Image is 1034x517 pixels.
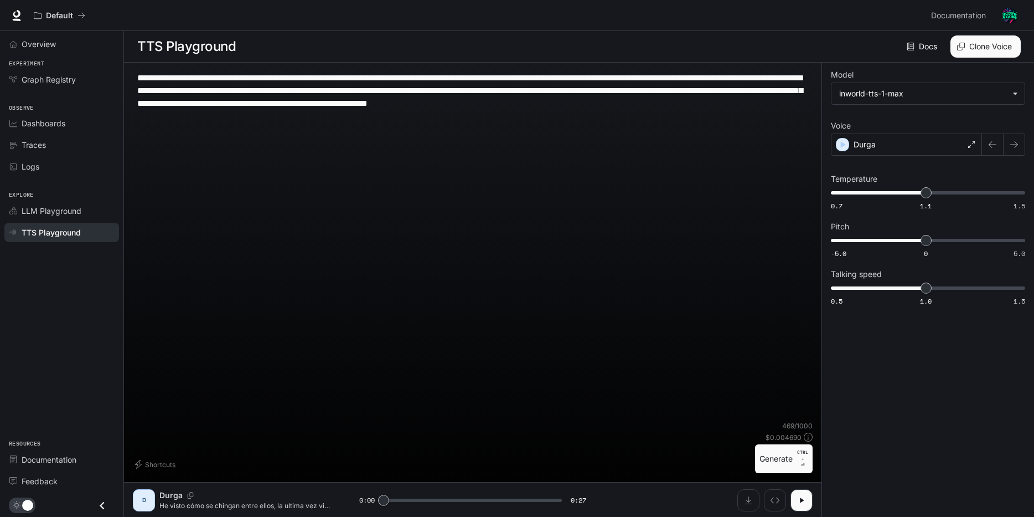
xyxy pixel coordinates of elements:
span: 1.0 [920,296,932,306]
a: LLM Playground [4,201,119,221]
a: Dashboards [4,114,119,133]
span: 5.0 [1014,249,1025,258]
div: inworld-tts-1-max [831,83,1025,104]
span: Dashboards [22,117,65,129]
button: Copy Voice ID [183,492,198,499]
span: LLM Playground [22,205,81,217]
span: 0.7 [831,201,842,211]
p: 469 / 1000 [782,421,813,431]
span: Traces [22,139,46,151]
span: 0.5 [831,296,842,306]
span: Logs [22,161,39,172]
button: User avatar [999,4,1021,27]
span: Graph Registry [22,74,76,85]
span: Documentation [931,9,986,23]
div: D [135,492,153,509]
p: Talking speed [831,270,882,278]
p: $ 0.004690 [766,433,802,442]
p: He visto cómo se chingan entre ellos, la ultima vez vi como el se estaba jalando el pito mientras... [159,501,333,510]
p: Pitch [831,223,849,231]
p: Voice [831,122,851,130]
button: Download audio [737,489,759,511]
span: 1.5 [1014,201,1025,211]
span: 1.5 [1014,296,1025,306]
a: Documentation [927,4,994,27]
p: ⏎ [797,449,808,469]
a: Traces [4,135,119,155]
button: Shortcuts [133,455,180,473]
span: Feedback [22,475,58,487]
a: TTS Playground [4,223,119,242]
a: Documentation [4,450,119,469]
a: Docs [904,35,942,58]
p: Temperature [831,175,877,183]
a: Graph Registry [4,70,119,89]
img: User avatar [1002,8,1017,23]
span: -5.0 [831,249,846,258]
span: Documentation [22,454,76,465]
button: Inspect [764,489,786,511]
button: All workspaces [29,4,90,27]
a: Logs [4,157,119,176]
span: TTS Playground [22,227,81,238]
h1: TTS Playground [137,35,236,58]
span: 0:00 [359,495,375,506]
p: Durga [854,139,876,150]
p: Default [46,11,73,21]
span: Dark mode toggle [22,499,33,511]
a: Overview [4,34,119,54]
div: inworld-tts-1-max [839,88,1007,99]
button: Clone Voice [950,35,1021,58]
button: Close drawer [90,494,115,517]
span: Overview [22,38,56,50]
button: GenerateCTRL +⏎ [755,444,813,473]
p: CTRL + [797,449,808,462]
span: 1.1 [920,201,932,211]
p: Model [831,71,854,79]
a: Feedback [4,472,119,491]
span: 0 [924,249,928,258]
span: 0:27 [571,495,586,506]
p: Durga [159,490,183,501]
